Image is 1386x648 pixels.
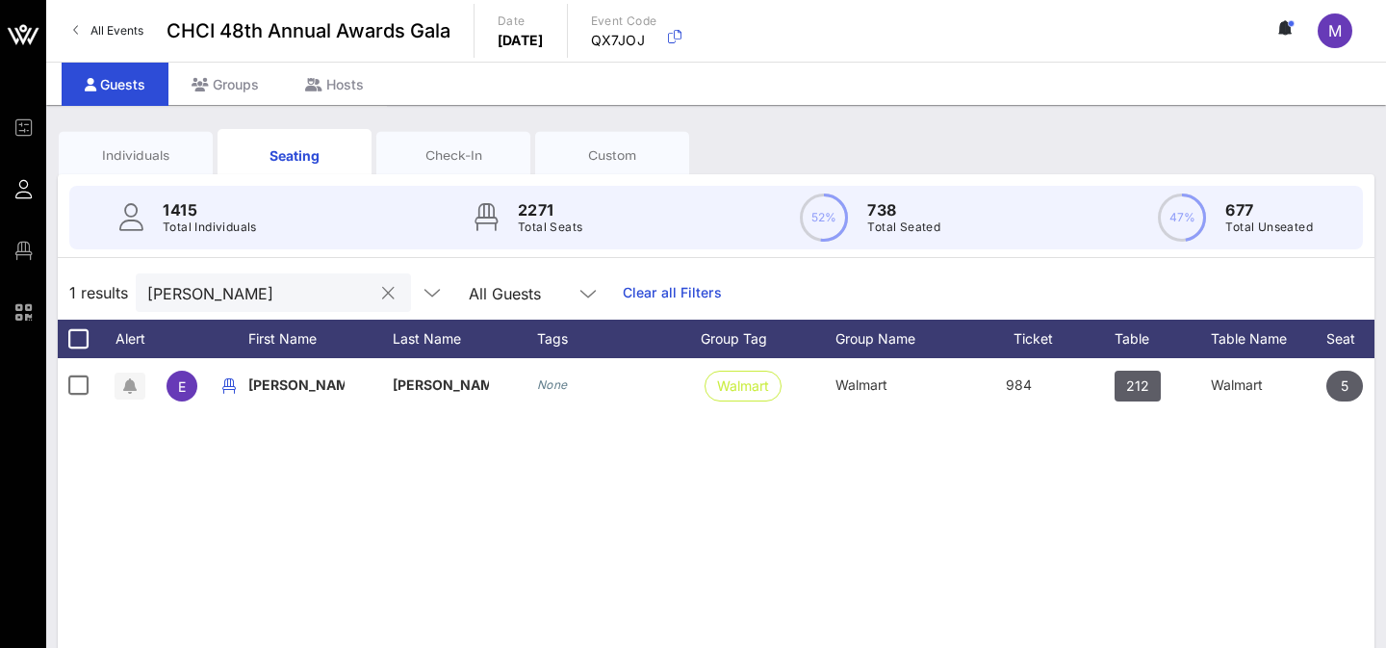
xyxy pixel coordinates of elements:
[248,358,345,412] p: [PERSON_NAME]
[623,282,722,303] a: Clear all Filters
[701,320,835,358] div: Group Tag
[1318,13,1352,48] div: m
[469,285,541,302] div: All Guests
[498,31,544,50] p: [DATE]
[391,146,516,165] div: Check-In
[537,377,568,392] i: None
[717,372,769,401] span: Walmart
[591,31,657,50] p: QX7JOJ
[518,198,582,221] p: 2271
[90,23,143,38] span: All Events
[457,273,611,312] div: All Guests
[1006,376,1032,393] span: 984
[248,320,393,358] div: First Name
[537,320,701,358] div: Tags
[163,218,257,237] p: Total Individuals
[393,358,489,412] p: [PERSON_NAME]
[867,218,940,237] p: Total Seated
[393,320,537,358] div: Last Name
[382,284,395,303] button: clear icon
[867,198,940,221] p: 738
[1115,320,1211,358] div: Table
[73,146,198,165] div: Individuals
[518,218,582,237] p: Total Seats
[62,15,155,46] a: All Events
[168,63,282,106] div: Groups
[232,145,357,166] div: Seating
[178,378,186,395] span: E
[106,320,154,358] div: Alert
[835,376,887,393] span: Walmart
[835,320,970,358] div: Group Name
[1341,371,1348,402] span: 5
[163,198,257,221] p: 1415
[167,16,450,45] span: CHCI 48th Annual Awards Gala
[591,12,657,31] p: Event Code
[1225,198,1313,221] p: 677
[1126,371,1149,402] span: 212
[69,281,128,304] span: 1 results
[1225,218,1313,237] p: Total Unseated
[1328,21,1342,40] span: m
[498,12,544,31] p: Date
[282,63,387,106] div: Hosts
[62,63,168,106] div: Guests
[1211,358,1326,412] div: Walmart
[970,320,1115,358] div: Ticket
[1211,320,1326,358] div: Table Name
[550,146,675,165] div: Custom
